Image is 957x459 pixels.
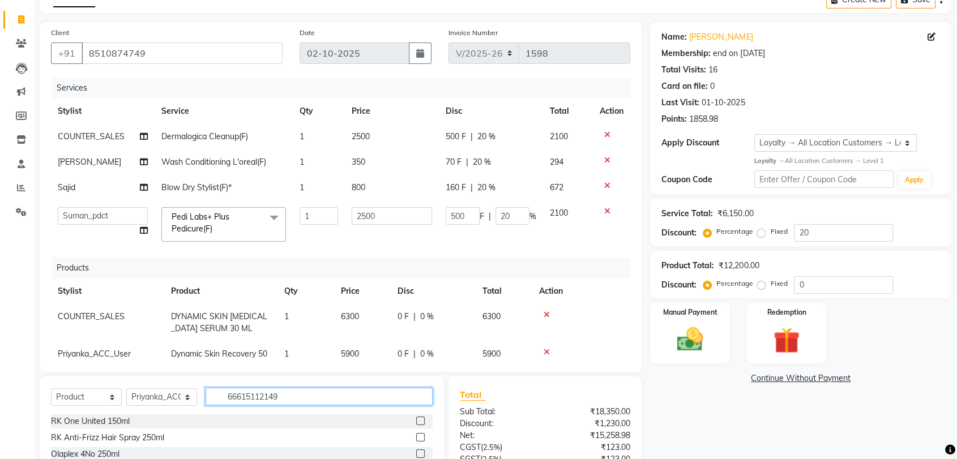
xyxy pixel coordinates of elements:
div: ₹1,230.00 [545,418,639,430]
span: 2.5% [483,443,500,452]
div: ₹12,200.00 [719,260,759,272]
span: 1 [300,131,304,141]
div: ₹6,150.00 [717,208,753,220]
span: COUNTER_SALES [58,311,125,321]
span: 800 [352,182,365,192]
span: 0 % [420,311,434,323]
span: Dermalogica Cleanup(F) [161,131,248,141]
span: 2500 [352,131,370,141]
div: Net: [451,430,545,441]
label: Client [51,28,69,38]
div: 1858.98 [689,113,718,125]
a: x [212,224,217,234]
span: 20 % [477,182,495,194]
span: 294 [550,157,563,167]
span: 0 F [398,311,409,323]
span: 672 [550,182,563,192]
div: Card on file: [661,80,708,92]
span: | [413,311,416,323]
th: Price [334,278,391,304]
input: Enter Offer / Coupon Code [754,170,894,188]
div: ₹18,350.00 [545,406,639,418]
th: Total [476,278,532,304]
div: Product Total: [661,260,714,272]
span: 2100 [550,208,568,218]
span: | [466,156,468,168]
th: Stylist [51,278,164,304]
label: Invoice Number [448,28,498,38]
th: Action [532,278,630,304]
div: Discount: [661,227,697,239]
div: ₹123.00 [545,441,639,453]
span: 1 [284,311,289,321]
th: Disc [391,278,476,304]
span: | [413,348,416,360]
div: RK One United 150ml [51,415,130,427]
label: Percentage [716,226,753,237]
div: Membership: [661,48,711,59]
span: 1 [300,182,304,192]
div: All Location Customers → Level 1 [754,156,940,166]
span: Wash Conditioning L'oreal(F) [161,157,266,167]
span: 20 % [477,131,495,143]
span: Total [460,389,486,401]
span: | [489,211,491,222]
div: Total Visits: [661,64,706,76]
span: 20 % [473,156,491,168]
span: 1 [284,349,289,359]
span: 1 [300,157,304,167]
div: Discount: [661,279,697,291]
span: Priyanka_ACC_User [58,349,131,359]
span: CGST [460,442,481,452]
div: Sub Total: [451,406,545,418]
th: Disc [439,98,543,124]
label: Fixed [770,226,787,237]
div: Service Total: [661,208,713,220]
button: Apply [898,171,930,188]
div: Products [52,258,639,278]
th: Qty [277,278,334,304]
span: 6300 [341,311,359,321]
span: | [471,131,473,143]
label: Date [300,28,315,38]
span: 0 F [398,348,409,360]
span: 2100 [550,131,568,141]
th: Price [345,98,439,124]
span: Blow Dry Stylist(F)* [161,182,232,192]
span: Sajid [58,182,75,192]
input: Search by Name/Mobile/Email/Code [82,42,283,64]
th: Action [593,98,630,124]
div: ₹15,258.98 [545,430,639,441]
span: 5900 [341,349,359,359]
label: Manual Payment [663,307,717,318]
div: RK Anti-Frizz Hair Spray 250ml [51,432,164,444]
span: 5900 [482,349,501,359]
span: F [480,211,484,222]
span: DYNAMIC SKIN [MEDICAL_DATA] SERUM 30 ML [171,311,267,333]
label: Redemption [767,307,806,318]
th: Product [164,278,277,304]
span: 6300 [482,311,501,321]
span: Dynamic Skin Recovery 50ml Spf50 [171,349,267,371]
div: Coupon Code [661,174,754,186]
a: Continue Without Payment [652,372,949,384]
span: 350 [352,157,365,167]
img: _cash.svg [669,324,711,354]
img: _gift.svg [765,324,808,357]
span: 160 F [446,182,466,194]
span: | [471,182,473,194]
strong: Loyalty → [754,157,784,165]
div: 0 [710,80,715,92]
div: Name: [661,31,687,43]
button: +91 [51,42,83,64]
label: Percentage [716,278,753,289]
span: % [529,211,536,222]
div: 16 [708,64,717,76]
th: Qty [293,98,344,124]
th: Service [155,98,293,124]
span: 0 % [420,348,434,360]
span: [PERSON_NAME] [58,157,121,167]
label: Fixed [770,278,787,289]
span: Pedi Labs+ Plus Pedicure(F) [172,212,229,234]
a: [PERSON_NAME] [689,31,753,43]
